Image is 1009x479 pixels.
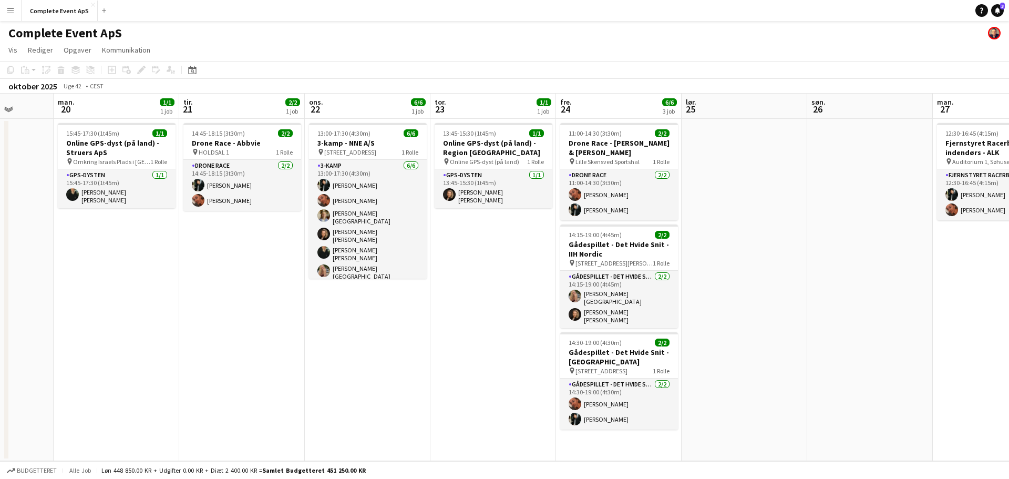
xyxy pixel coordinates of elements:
[182,103,193,115] span: 21
[988,27,1001,39] app-user-avatar: Christian Brøckner
[653,259,670,267] span: 1 Rolle
[101,466,366,474] div: Løn 448 850.00 KR + Udgifter 0.00 KR + Diæt 2 400.00 KR =
[560,348,678,366] h3: Gådespillet - Det Hvide Snit - [GEOGRAPHIC_DATA]
[22,1,98,21] button: Complete Event ApS
[411,107,425,115] div: 1 job
[684,103,696,115] span: 25
[309,123,427,279] app-job-card: 13:00-17:30 (4t30m)6/63-kamp - NNE A/S [STREET_ADDRESS]1 Rolle3-kamp6/613:00-17:30 (4t30m)[PERSON...
[811,97,826,107] span: søn.
[537,107,551,115] div: 1 job
[59,82,86,90] span: Uge 42
[58,138,176,157] h3: Online GPS-dyst (på land) - Struers ApS
[655,231,670,239] span: 2/2
[435,169,552,208] app-card-role: GPS-dysten1/113:45-15:30 (1t45m)[PERSON_NAME] [PERSON_NAME]
[102,45,150,55] span: Kommunikation
[285,98,300,106] span: 2/2
[262,466,366,474] span: Samlet budgetteret 451 250.00 KR
[560,169,678,220] app-card-role: Drone Race2/211:00-14:30 (3t30m)[PERSON_NAME][PERSON_NAME]
[1000,3,1005,9] span: 3
[662,98,677,106] span: 6/6
[560,379,678,430] app-card-role: Gådespillet - Det Hvide Snit2/214:30-19:00 (4t30m)[PERSON_NAME][PERSON_NAME]
[575,259,653,267] span: [STREET_ADDRESS][PERSON_NAME] S
[58,123,176,208] app-job-card: 15:45-17:30 (1t45m)1/1Online GPS-dyst (på land) - Struers ApS Omkring Israels Plads i [GEOGRAPHIC...
[152,129,167,137] span: 1/1
[90,82,104,90] div: CEST
[276,148,293,156] span: 1 Rolle
[64,45,91,55] span: Opgaver
[560,123,678,220] app-job-card: 11:00-14:30 (3t30m)2/2Drone Race - [PERSON_NAME] & [PERSON_NAME] Lille Skensved Sportshal1 RolleD...
[17,467,57,474] span: Budgetteret
[560,271,678,328] app-card-role: Gådespillet - Det Hvide Snit2/214:15-19:00 (4t45m)[PERSON_NAME][GEOGRAPHIC_DATA][PERSON_NAME] [PE...
[8,25,122,41] h1: Complete Event ApS
[309,160,427,284] app-card-role: 3-kamp6/613:00-17:30 (4t30m)[PERSON_NAME][PERSON_NAME][PERSON_NAME][GEOGRAPHIC_DATA][PERSON_NAME]...
[160,98,174,106] span: 1/1
[183,97,193,107] span: tir.
[529,129,544,137] span: 1/1
[560,97,572,107] span: fre.
[575,158,640,166] span: Lille Skensved Sportshal
[59,43,96,57] a: Opgaver
[24,43,57,57] a: Rediger
[560,225,678,328] app-job-card: 14:15-19:00 (4t45m)2/2Gådespillet - Det Hvide Snit - IIH Nordic [STREET_ADDRESS][PERSON_NAME] S1 ...
[67,466,92,474] span: Alle job
[935,103,954,115] span: 27
[443,129,496,137] span: 13:45-15:30 (1t45m)
[307,103,323,115] span: 22
[435,123,552,208] app-job-card: 13:45-15:30 (1t45m)1/1Online GPS-dyst (på land) - Region [GEOGRAPHIC_DATA] Online GPS-dyst (på la...
[655,339,670,346] span: 2/2
[435,97,446,107] span: tor.
[411,98,426,106] span: 6/6
[663,107,676,115] div: 3 job
[560,332,678,430] app-job-card: 14:30-19:00 (4t30m)2/2Gådespillet - Det Hvide Snit - [GEOGRAPHIC_DATA] [STREET_ADDRESS]1 RolleGåd...
[401,148,418,156] span: 1 Rolle
[28,45,53,55] span: Rediger
[58,169,176,208] app-card-role: GPS-dysten1/115:45-17:30 (1t45m)[PERSON_NAME] [PERSON_NAME]
[686,97,696,107] span: lør.
[317,129,370,137] span: 13:00-17:30 (4t30m)
[653,367,670,375] span: 1 Rolle
[309,97,323,107] span: ons.
[286,107,300,115] div: 1 job
[404,129,418,137] span: 6/6
[559,103,572,115] span: 24
[653,158,670,166] span: 1 Rolle
[433,103,446,115] span: 23
[8,45,17,55] span: Vis
[324,148,376,156] span: [STREET_ADDRESS]
[309,138,427,148] h3: 3-kamp - NNE A/S
[945,129,998,137] span: 12:30-16:45 (4t15m)
[435,138,552,157] h3: Online GPS-dyst (på land) - Region [GEOGRAPHIC_DATA]
[278,129,293,137] span: 2/2
[450,158,519,166] span: Online GPS-dyst (på land)
[575,367,627,375] span: [STREET_ADDRESS]
[73,158,150,166] span: Omkring Israels Plads i [GEOGRAPHIC_DATA]
[5,465,58,476] button: Budgetteret
[569,339,622,346] span: 14:30-19:00 (4t30m)
[58,97,75,107] span: man.
[160,107,174,115] div: 1 job
[991,4,1004,17] a: 3
[183,123,301,211] app-job-card: 14:45-18:15 (3t30m)2/2Drone Race - Abbvie HOLDSAL 11 RolleDrone Race2/214:45-18:15 (3t30m)[PERSON...
[192,129,245,137] span: 14:45-18:15 (3t30m)
[98,43,155,57] a: Kommunikation
[560,240,678,259] h3: Gådespillet - Det Hvide Snit - IIH Nordic
[655,129,670,137] span: 2/2
[537,98,551,106] span: 1/1
[8,81,57,91] div: oktober 2025
[183,138,301,148] h3: Drone Race - Abbvie
[183,160,301,211] app-card-role: Drone Race2/214:45-18:15 (3t30m)[PERSON_NAME][PERSON_NAME]
[810,103,826,115] span: 26
[66,129,119,137] span: 15:45-17:30 (1t45m)
[199,148,229,156] span: HOLDSAL 1
[527,158,544,166] span: 1 Rolle
[4,43,22,57] a: Vis
[569,231,622,239] span: 14:15-19:00 (4t45m)
[56,103,75,115] span: 20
